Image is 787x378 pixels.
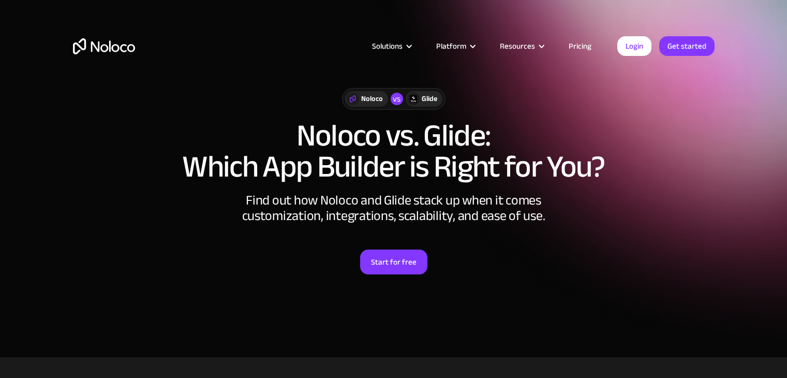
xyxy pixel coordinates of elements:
div: Solutions [359,39,423,53]
div: Platform [423,39,487,53]
a: Pricing [556,39,604,53]
div: Resources [500,39,535,53]
div: Platform [436,39,466,53]
div: Noloco [361,93,383,105]
a: home [73,38,135,54]
a: Login [617,36,651,56]
div: Find out how Noloco and Glide stack up when it comes customization, integrations, scalability, an... [239,193,549,224]
a: Get started [659,36,715,56]
div: Solutions [372,39,403,53]
div: Resources [487,39,556,53]
div: vs [391,93,403,105]
div: Glide [422,93,437,105]
a: Start for free [360,250,427,274]
h1: Noloco vs. Glide: Which App Builder is Right for You? [73,120,715,182]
